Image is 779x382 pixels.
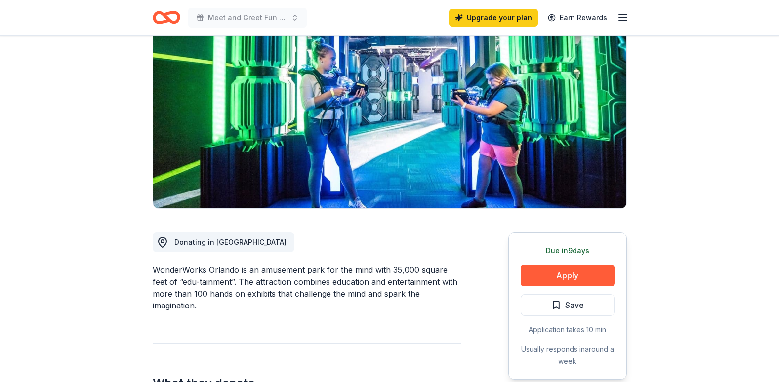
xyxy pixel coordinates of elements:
[521,324,615,336] div: Application takes 10 min
[521,344,615,367] div: Usually responds in around a week
[153,20,626,208] img: Image for WonderWorks Orlando
[153,6,180,29] a: Home
[208,12,287,24] span: Meet and Greet Fun Night
[521,245,615,257] div: Due in 9 days
[565,299,584,311] span: Save
[521,294,615,316] button: Save
[542,9,613,27] a: Earn Rewards
[449,9,538,27] a: Upgrade your plan
[188,8,307,28] button: Meet and Greet Fun Night
[521,265,615,286] button: Apply
[174,238,287,246] span: Donating in [GEOGRAPHIC_DATA]
[153,264,461,311] div: WonderWorks Orlando is an amusement park for the mind with 35,000 square feet of “edu-tainment”. ...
